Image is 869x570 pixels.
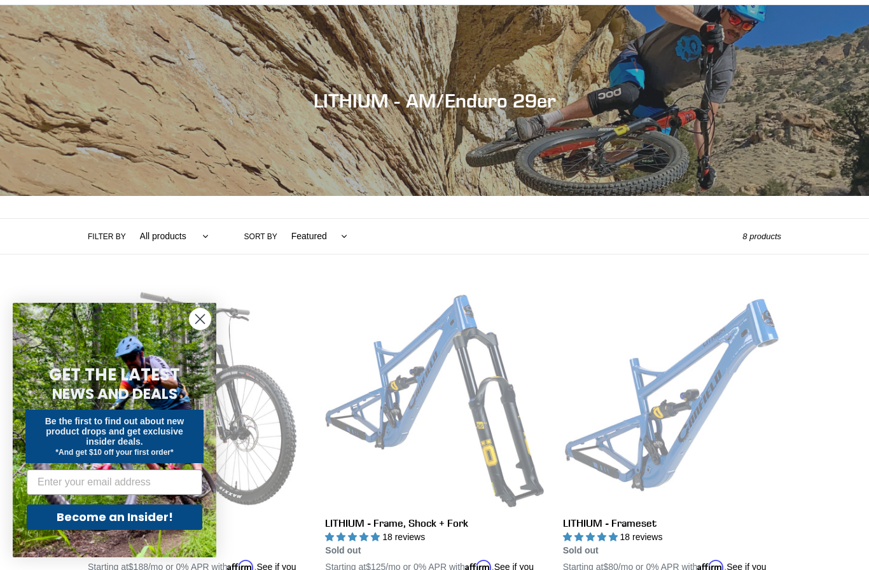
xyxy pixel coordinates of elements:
label: Sort by [244,231,277,242]
label: Filter by [88,231,126,242]
input: Enter your email address [27,469,202,495]
span: GET THE LATEST [49,363,180,386]
button: Become an Insider! [27,504,202,530]
button: Close dialog [189,308,211,330]
span: Be the first to find out about new product drops and get exclusive insider deals. [45,416,184,447]
span: 8 products [742,232,781,241]
span: *And get $10 off your first order* [55,448,173,457]
span: LITHIUM - AM/Enduro 29er [314,89,556,112]
span: NEWS AND DEALS [52,384,177,404]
